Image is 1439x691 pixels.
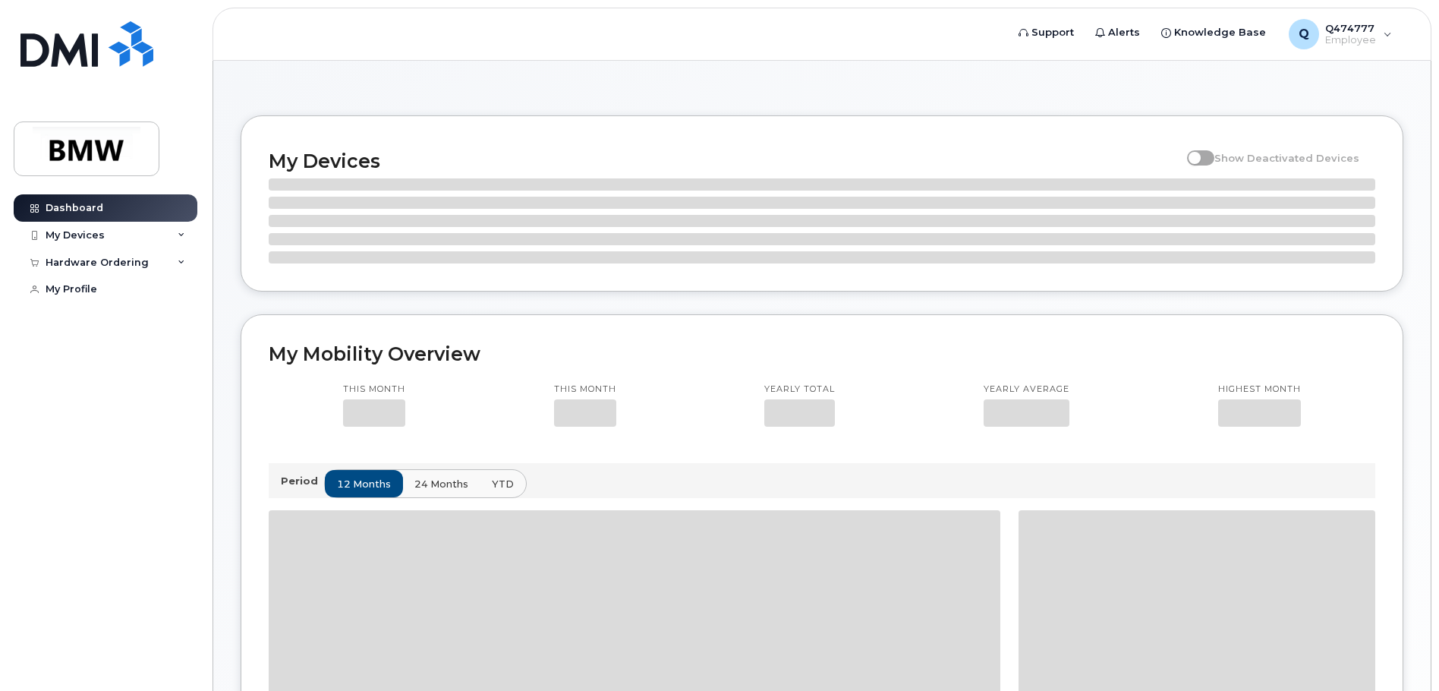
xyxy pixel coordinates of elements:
[269,342,1375,365] h2: My Mobility Overview
[554,383,616,396] p: This month
[414,477,468,491] span: 24 months
[269,150,1179,172] h2: My Devices
[764,383,835,396] p: Yearly total
[1218,383,1301,396] p: Highest month
[343,383,405,396] p: This month
[492,477,514,491] span: YTD
[984,383,1069,396] p: Yearly average
[1214,152,1359,164] span: Show Deactivated Devices
[281,474,324,488] p: Period
[1187,144,1199,156] input: Show Deactivated Devices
